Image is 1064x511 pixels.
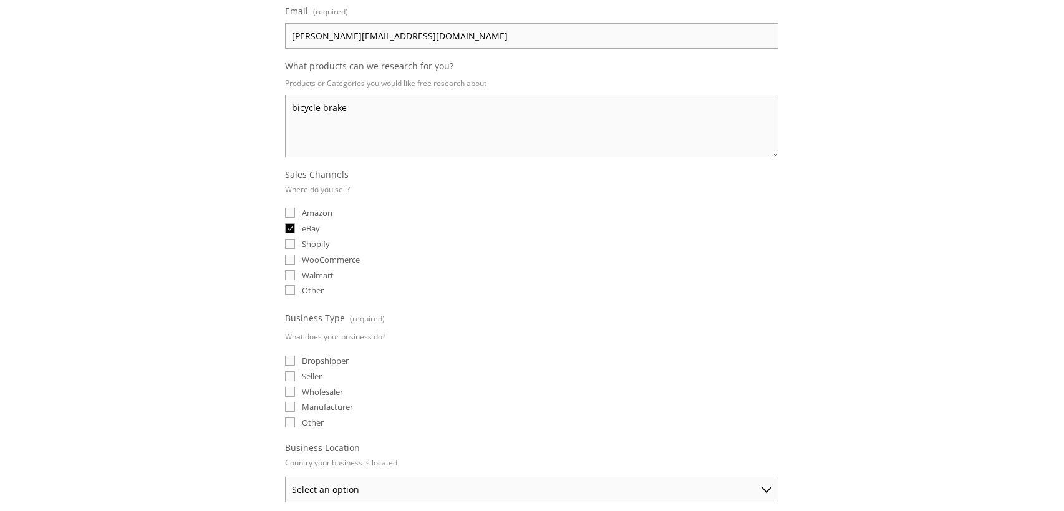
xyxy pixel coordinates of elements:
input: WooCommerce [285,255,295,265]
span: (required) [313,2,348,21]
textarea: bicycle brake [285,95,778,157]
span: Business Type [285,312,345,324]
input: eBay [285,223,295,233]
input: Seller [285,371,295,381]
p: What does your business do? [285,328,385,346]
input: Other [285,417,295,427]
span: (required) [350,309,385,328]
span: Other [302,285,324,296]
span: eBay [302,223,320,234]
input: Manufacturer [285,402,295,412]
span: Sales Channels [285,168,349,180]
span: Dropshipper [302,355,349,366]
p: Country your business is located [285,454,397,472]
p: Products or Categories you would like free research about [285,74,778,92]
input: Other [285,285,295,295]
span: Seller [302,371,322,382]
input: Wholesaler [285,387,295,397]
span: Shopify [302,238,330,250]
span: WooCommerce [302,254,360,265]
input: Shopify [285,239,295,249]
input: Amazon [285,208,295,218]
span: Amazon [302,207,332,218]
span: Walmart [302,270,334,281]
p: Where do you sell? [285,180,350,198]
span: What products can we research for you? [285,60,453,72]
span: Email [285,5,308,17]
input: Walmart [285,270,295,280]
select: Business Location [285,477,778,502]
span: Manufacturer [302,401,353,412]
span: Other [302,417,324,428]
input: Dropshipper [285,356,295,366]
span: Wholesaler [302,386,343,397]
span: Business Location [285,442,360,454]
